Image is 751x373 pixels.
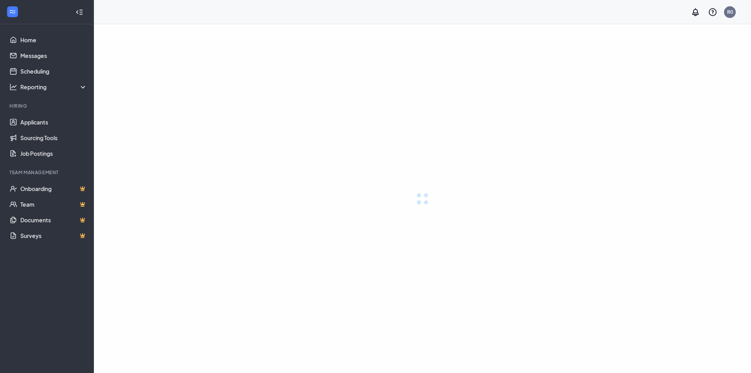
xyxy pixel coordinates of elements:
[20,48,87,63] a: Messages
[20,63,87,79] a: Scheduling
[20,196,87,212] a: TeamCrown
[9,8,16,16] svg: WorkstreamLogo
[20,146,87,161] a: Job Postings
[20,130,87,146] a: Sourcing Tools
[708,7,717,17] svg: QuestionInfo
[20,212,87,228] a: DocumentsCrown
[20,83,88,91] div: Reporting
[20,114,87,130] a: Applicants
[9,103,86,109] div: Hiring
[20,228,87,243] a: SurveysCrown
[75,8,83,16] svg: Collapse
[691,7,700,17] svg: Notifications
[727,9,733,15] div: R0
[9,169,86,176] div: Team Management
[9,83,17,91] svg: Analysis
[20,32,87,48] a: Home
[20,181,87,196] a: OnboardingCrown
